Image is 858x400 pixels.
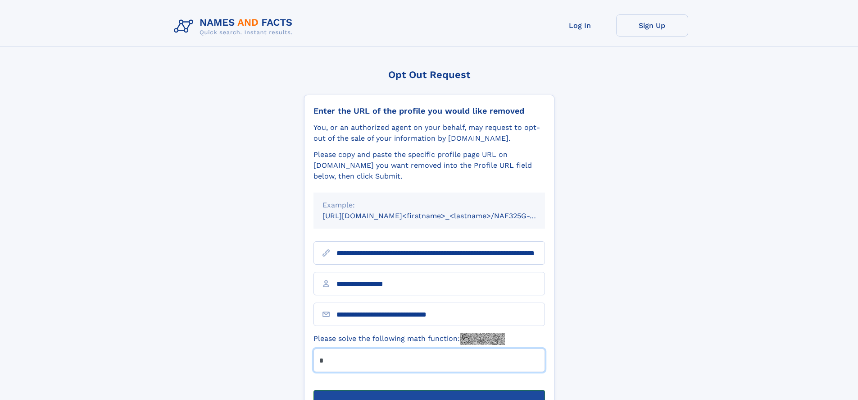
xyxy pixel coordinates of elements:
[322,211,562,220] small: [URL][DOMAIN_NAME]<firstname>_<lastname>/NAF325G-xxxxxxxx
[322,200,536,211] div: Example:
[304,69,554,80] div: Opt Out Request
[313,106,545,116] div: Enter the URL of the profile you would like removed
[313,122,545,144] div: You, or an authorized agent on your behalf, may request to opt-out of the sale of your informatio...
[616,14,688,37] a: Sign Up
[313,149,545,182] div: Please copy and paste the specific profile page URL on [DOMAIN_NAME] you want removed into the Pr...
[313,333,505,345] label: Please solve the following math function:
[544,14,616,37] a: Log In
[170,14,300,39] img: Logo Names and Facts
